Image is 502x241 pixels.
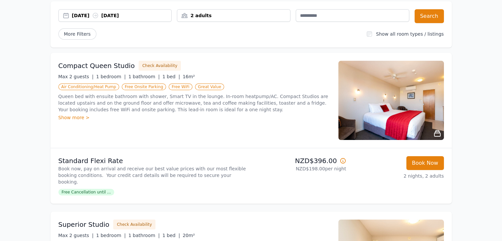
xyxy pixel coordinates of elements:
span: 20m² [183,233,195,238]
span: 16m² [183,74,195,79]
span: Max 2 guests | [58,74,94,79]
span: Free WiFi [169,84,192,90]
span: 1 bathroom | [128,233,160,238]
span: 1 bedroom | [96,233,126,238]
span: Free Onsite Parking [122,84,166,90]
p: Queen bed with ensuite bathroom with shower, Smart TV in the lounge. In-room heatpump/AC. Compact... [58,93,330,113]
span: Max 2 guests | [58,233,94,238]
span: 1 bed | [162,233,180,238]
button: Check Availability [139,61,181,71]
h3: Compact Queen Studio [58,61,135,70]
p: Book now, pay on arrival and receive our best value prices with our most flexible booking conditi... [58,165,249,185]
button: Search [415,9,444,23]
button: Book Now [406,156,444,170]
p: Standard Flexi Rate [58,156,249,165]
div: Show more > [58,114,330,121]
span: Air Conditioning/Heat Pump [58,84,119,90]
span: 1 bedroom | [96,74,126,79]
h3: Superior Studio [58,220,110,229]
span: More Filters [58,28,96,40]
p: NZD$198.00 per night [254,165,346,172]
span: 1 bed | [162,74,180,79]
label: Show all room types / listings [376,31,444,37]
div: [DATE] [DATE] [72,12,172,19]
p: 2 nights, 2 adults [351,173,444,179]
button: Check Availability [113,220,155,229]
span: 1 bathroom | [128,74,160,79]
div: 2 adults [177,12,290,19]
p: NZD$396.00 [254,156,346,165]
span: Great Value [195,84,224,90]
span: Free Cancellation until ... [58,189,114,195]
